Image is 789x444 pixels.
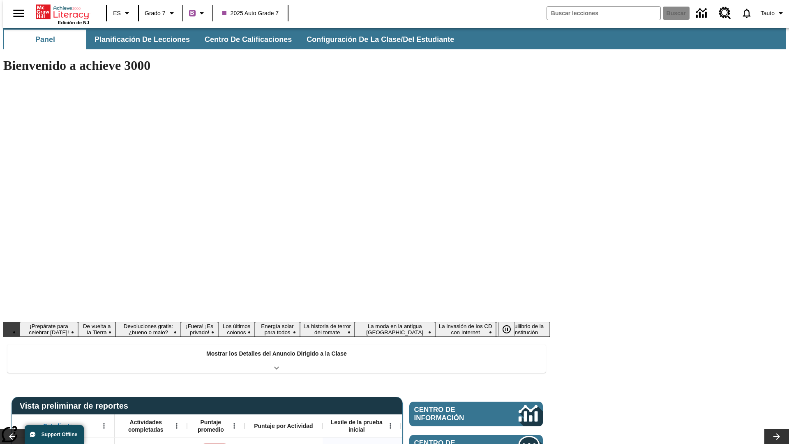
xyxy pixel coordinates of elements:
[254,422,313,430] span: Puntaje por Actividad
[691,2,714,25] a: Centro de información
[205,35,292,44] span: Centro de calificaciones
[191,419,231,433] span: Puntaje promedio
[496,322,550,337] button: Diapositiva 10 El equilibrio de la Constitución
[115,322,181,337] button: Diapositiva 3 Devoluciones gratis: ¿bueno o malo?
[198,30,298,49] button: Centro de calificaciones
[119,419,173,433] span: Actividades completadas
[414,406,491,422] span: Centro de información
[736,2,757,24] a: Notificaciones
[300,322,355,337] button: Diapositiva 7 La historia de terror del tomate
[98,420,110,432] button: Abrir menú
[761,9,775,18] span: Tauto
[307,35,454,44] span: Configuración de la clase/del estudiante
[35,35,55,44] span: Panel
[141,6,180,21] button: Grado: Grado 7, Elige un grado
[228,420,240,432] button: Abrir menú
[58,20,89,25] span: Edición de NJ
[3,7,120,14] body: Máximo 600 caracteres Presiona Escape para desactivar la barra de herramientas Presiona Alt + F10...
[3,30,461,49] div: Subbarra de navegación
[206,349,347,358] p: Mostrar los Detalles del Anuncio Dirigido a la Clase
[498,322,515,337] button: Pausar
[355,322,435,337] button: Diapositiva 8 La moda en la antigua Roma
[300,30,461,49] button: Configuración de la clase/del estudiante
[36,3,89,25] div: Portada
[20,401,132,411] span: Vista preliminar de reportes
[78,322,115,337] button: Diapositiva 2 De vuelta a la Tierra
[88,30,196,49] button: Planificación de lecciones
[764,429,789,444] button: Carrusel de lecciones, seguir
[25,425,84,444] button: Support Offline
[7,1,31,25] button: Abrir el menú lateral
[20,322,78,337] button: Diapositiva 1 ¡Prepárate para celebrar Juneteenth!
[3,58,550,73] h1: Bienvenido a achieve 3000
[44,422,73,430] span: Estudiante
[327,419,387,433] span: Lexile de la prueba inicial
[95,35,190,44] span: Planificación de lecciones
[218,322,255,337] button: Diapositiva 5 Los últimos colonos
[4,30,86,49] button: Panel
[547,7,660,20] input: Buscar campo
[384,420,397,432] button: Abrir menú
[409,402,543,426] a: Centro de información
[7,345,546,373] div: Mostrar los Detalles del Anuncio Dirigido a la Clase
[109,6,136,21] button: Lenguaje: ES, Selecciona un idioma
[42,432,77,437] span: Support Offline
[145,9,166,18] span: Grado 7
[757,6,789,21] button: Perfil/Configuración
[3,28,786,49] div: Subbarra de navegación
[36,4,89,20] a: Portada
[222,9,279,18] span: 2025 Auto Grade 7
[171,420,183,432] button: Abrir menú
[113,9,121,18] span: ES
[498,322,523,337] div: Pausar
[186,6,210,21] button: Boost El color de la clase es morado/púrpura. Cambiar el color de la clase.
[181,322,218,337] button: Diapositiva 4 ¡Fuera! ¡Es privado!
[190,8,194,18] span: B
[714,2,736,24] a: Centro de recursos, Se abrirá en una pestaña nueva.
[255,322,300,337] button: Diapositiva 6 Energía solar para todos
[435,322,496,337] button: Diapositiva 9 La invasión de los CD con Internet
